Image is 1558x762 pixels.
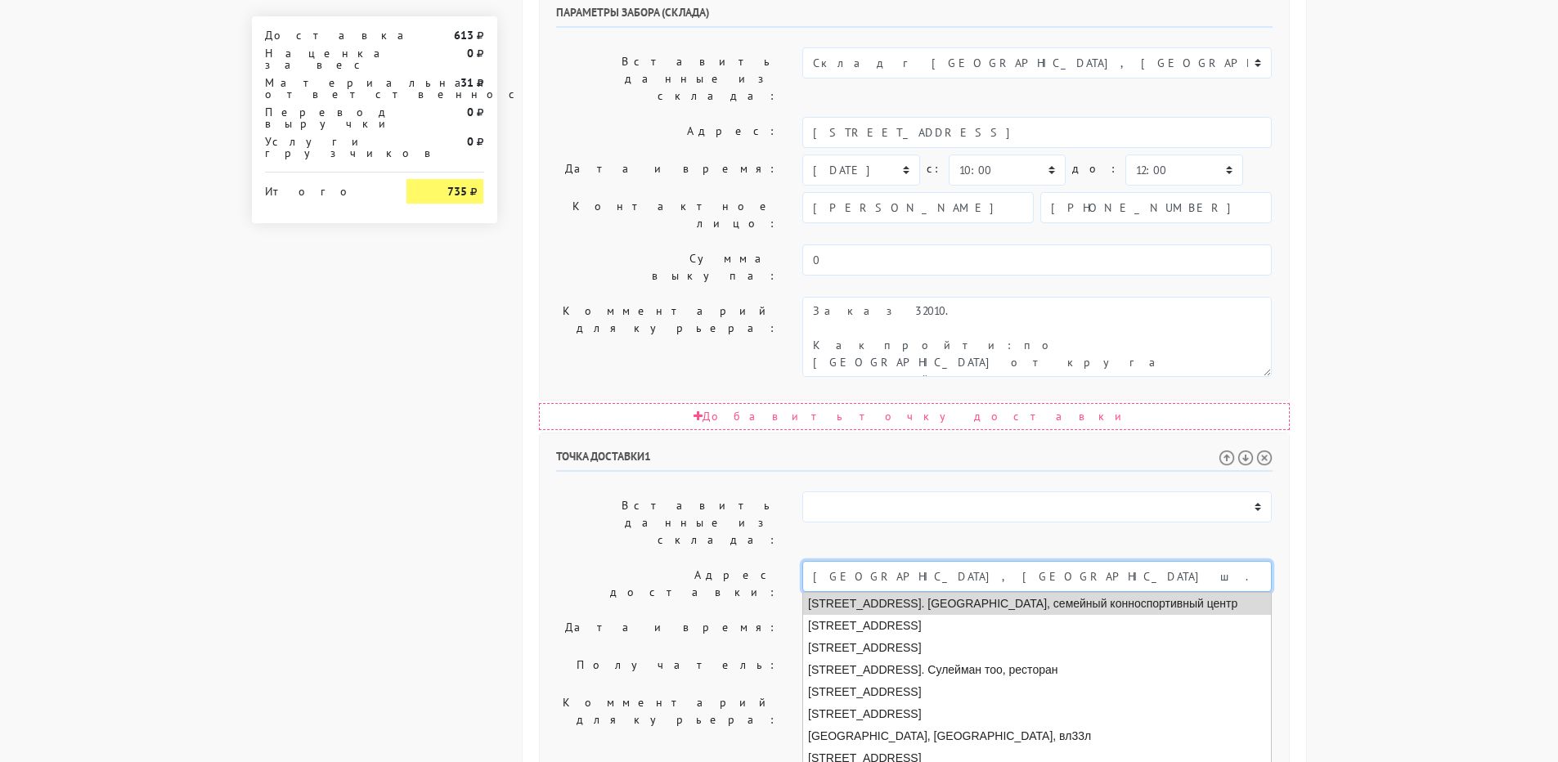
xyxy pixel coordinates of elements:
label: Вставить данные из склада: [544,491,791,554]
div: Итого [265,179,383,197]
label: c: [927,155,942,183]
div: Наценка за вес [253,47,395,70]
strong: 0 [467,46,474,61]
li: [STREET_ADDRESS] [803,615,1271,637]
textarea: Как пройти: по [GEOGRAPHIC_DATA] от круга второй поворот во двор. Серые ворота с калиткой между а... [802,297,1272,377]
label: Получатель: [544,651,791,682]
label: Адрес доставки: [544,561,791,607]
strong: 31 [460,75,474,90]
li: [STREET_ADDRESS] [803,681,1271,703]
li: [STREET_ADDRESS]. [GEOGRAPHIC_DATA], семейный конноспортивный центр [803,593,1271,615]
label: Дата и время: [544,155,791,186]
strong: 735 [447,184,467,199]
strong: 0 [467,105,474,119]
h6: Точка доставки [556,450,1273,472]
li: [STREET_ADDRESS]. Сулейман тоо, ресторан [803,659,1271,681]
label: Вставить данные из склада: [544,47,791,110]
label: Адрес: [544,117,791,148]
label: до: [1072,155,1119,183]
input: Имя [802,192,1034,223]
div: Услуги грузчиков [253,136,395,159]
span: 1 [644,449,651,464]
strong: 0 [467,134,474,149]
li: [GEOGRAPHIC_DATA], [GEOGRAPHIC_DATA], вл33л [803,725,1271,747]
div: Перевод выручки [253,106,395,129]
li: [STREET_ADDRESS] [803,637,1271,659]
label: Комментарий для курьера: [544,297,791,377]
input: Телефон [1040,192,1272,223]
h6: Параметры забора (склада) [556,6,1273,28]
div: Доставка [253,29,395,41]
label: Сумма выкупа: [544,244,791,290]
li: [STREET_ADDRESS] [803,703,1271,725]
label: Дата и время: [544,613,791,644]
div: Материальная ответственность [253,77,395,100]
strong: 613 [454,28,474,43]
label: Контактное лицо: [544,192,791,238]
div: Добавить точку доставки [539,403,1290,430]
